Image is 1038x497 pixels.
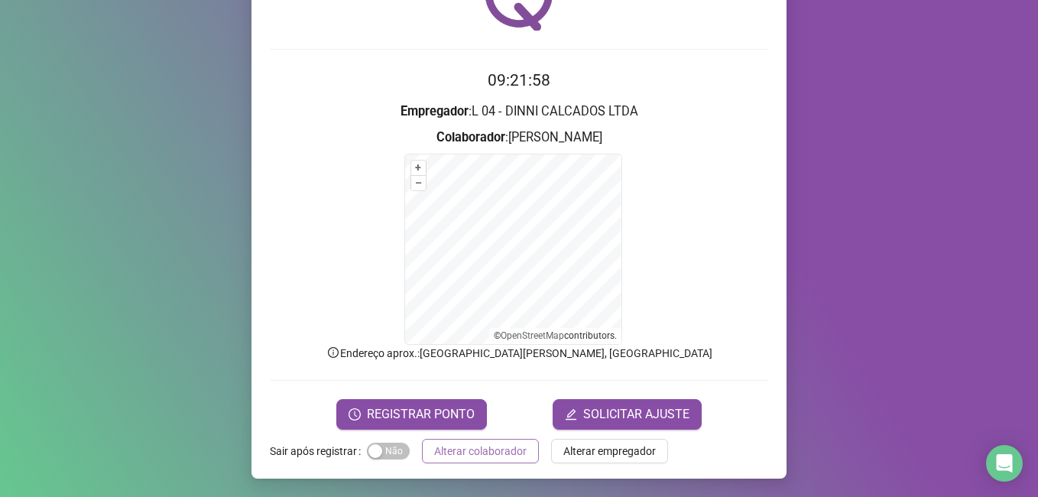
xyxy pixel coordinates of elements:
a: OpenStreetMap [501,330,564,341]
h3: : L 04 - DINNI CALCADOS LTDA [270,102,768,122]
span: Alterar empregador [563,443,656,460]
span: SOLICITAR AJUSTE [583,405,689,424]
button: Alterar empregador [551,439,668,463]
span: Alterar colaborador [434,443,527,460]
span: REGISTRAR PONTO [367,405,475,424]
time: 09:21:58 [488,71,550,89]
p: Endereço aprox. : [GEOGRAPHIC_DATA][PERSON_NAME], [GEOGRAPHIC_DATA] [270,345,768,362]
label: Sair após registrar [270,439,367,463]
span: clock-circle [349,408,361,421]
strong: Empregador [401,104,469,119]
h3: : [PERSON_NAME] [270,128,768,148]
strong: Colaborador [436,130,505,145]
button: Alterar colaborador [422,439,539,463]
span: info-circle [326,346,340,359]
li: © contributors. [494,330,617,341]
button: – [411,176,426,190]
button: editSOLICITAR AJUSTE [553,399,702,430]
button: + [411,161,426,175]
button: REGISTRAR PONTO [336,399,487,430]
div: Open Intercom Messenger [986,445,1023,482]
span: edit [565,408,577,421]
